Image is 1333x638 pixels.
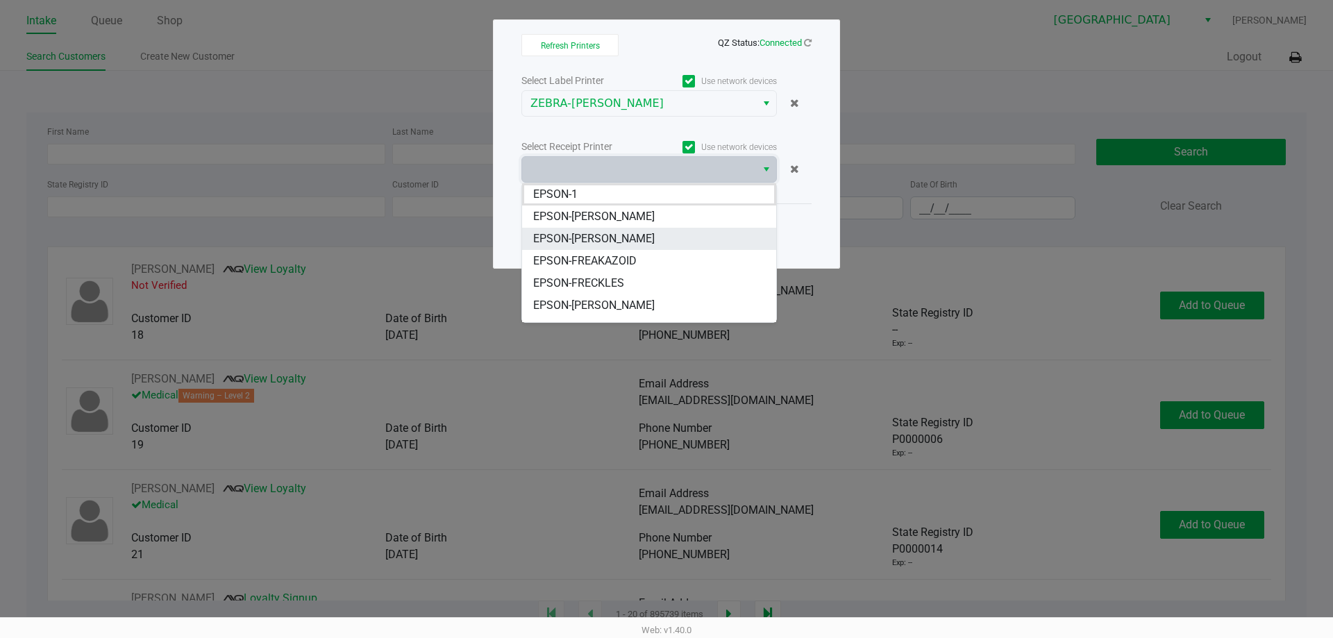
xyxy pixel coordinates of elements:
div: Select Label Printer [521,74,649,88]
span: EPSON-FREAKAZOID [533,253,637,269]
span: EPSON-1 [533,186,578,203]
span: EPSON-[PERSON_NAME] [533,319,655,336]
span: Refresh Printers [541,41,600,51]
span: Web: v1.40.0 [642,625,691,635]
button: Select [756,91,776,116]
button: Refresh Printers [521,34,619,56]
span: QZ Status: [718,37,812,48]
span: EPSON-[PERSON_NAME] [533,208,655,225]
label: Use network devices [649,141,777,153]
span: ZEBRA-[PERSON_NAME] [530,95,748,112]
label: Use network devices [649,75,777,87]
span: Connected [760,37,802,48]
button: Select [756,157,776,182]
div: Select Receipt Printer [521,140,649,154]
span: EPSON-[PERSON_NAME] [533,230,655,247]
span: EPSON-FRECKLES [533,275,624,292]
span: EPSON-[PERSON_NAME] [533,297,655,314]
